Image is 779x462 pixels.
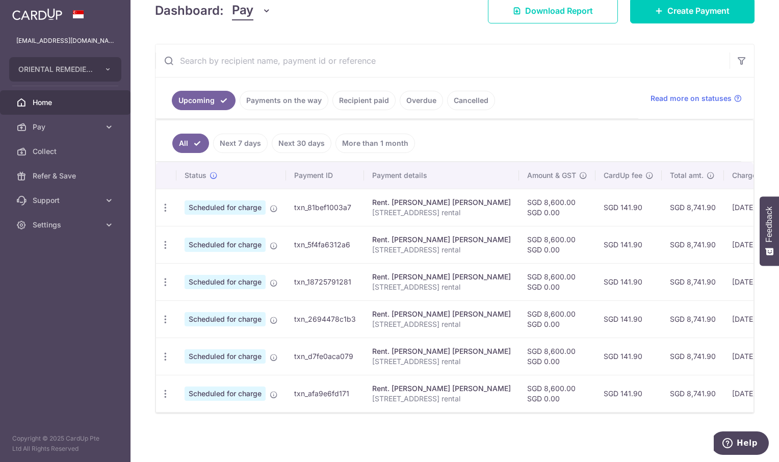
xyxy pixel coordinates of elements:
p: [EMAIL_ADDRESS][DOMAIN_NAME] [16,36,114,46]
td: txn_5f4fa6312a6 [286,226,364,263]
a: Overdue [400,91,443,110]
a: All [172,134,209,153]
td: SGD 8,741.90 [662,300,724,338]
td: SGD 141.90 [595,338,662,375]
div: Rent. [PERSON_NAME] [PERSON_NAME] [372,309,511,319]
span: Scheduled for charge [185,312,266,326]
th: Payment ID [286,162,364,189]
span: Scheduled for charge [185,387,266,401]
button: Feedback - Show survey [760,196,779,266]
a: Upcoming [172,91,236,110]
div: Rent. [PERSON_NAME] [PERSON_NAME] [372,272,511,282]
a: Next 30 days [272,134,331,153]
td: SGD 8,600.00 SGD 0.00 [519,189,595,226]
div: Rent. [PERSON_NAME] [PERSON_NAME] [372,235,511,245]
a: More than 1 month [335,134,415,153]
td: SGD 8,600.00 SGD 0.00 [519,300,595,338]
td: SGD 141.90 [595,226,662,263]
span: Collect [33,146,100,157]
span: Support [33,195,100,206]
p: [STREET_ADDRESS] rental [372,319,511,329]
span: Amount & GST [527,170,576,181]
a: Payments on the way [240,91,328,110]
td: SGD 8,741.90 [662,226,724,263]
td: txn_d7fe0aca079 [286,338,364,375]
td: SGD 8,741.90 [662,375,724,412]
td: SGD 8,741.90 [662,338,724,375]
a: Cancelled [447,91,495,110]
td: SGD 141.90 [595,375,662,412]
div: Rent. [PERSON_NAME] [PERSON_NAME] [372,346,511,356]
button: ORIENTAL REMEDIES INCORPORATED (PRIVATE LIMITED) [9,57,121,82]
p: [STREET_ADDRESS] rental [372,282,511,292]
span: Scheduled for charge [185,275,266,289]
span: Create Payment [667,5,730,17]
span: Refer & Save [33,171,100,181]
td: SGD 8,600.00 SGD 0.00 [519,338,595,375]
td: txn_81bef1003a7 [286,189,364,226]
span: ORIENTAL REMEDIES INCORPORATED (PRIVATE LIMITED) [18,64,94,74]
span: Pay [33,122,100,132]
span: Status [185,170,206,181]
td: SGD 8,600.00 SGD 0.00 [519,226,595,263]
td: txn_2694478c1b3 [286,300,364,338]
span: Total amt. [670,170,704,181]
td: SGD 8,741.90 [662,189,724,226]
td: SGD 141.90 [595,300,662,338]
span: Scheduled for charge [185,200,266,215]
p: [STREET_ADDRESS] rental [372,245,511,255]
span: Scheduled for charge [185,349,266,364]
a: Next 7 days [213,134,268,153]
img: CardUp [12,8,62,20]
span: Feedback [765,207,774,242]
button: Pay [232,1,271,20]
p: [STREET_ADDRESS] rental [372,394,511,404]
td: SGD 8,600.00 SGD 0.00 [519,375,595,412]
h4: Dashboard: [155,2,224,20]
span: Download Report [525,5,593,17]
div: Rent. [PERSON_NAME] [PERSON_NAME] [372,197,511,208]
span: Charge date [732,170,774,181]
a: Read more on statuses [651,93,742,104]
td: SGD 141.90 [595,189,662,226]
td: txn_afa9e6fd171 [286,375,364,412]
th: Payment details [364,162,519,189]
td: SGD 8,741.90 [662,263,724,300]
span: Pay [232,1,253,20]
td: SGD 141.90 [595,263,662,300]
span: Scheduled for charge [185,238,266,252]
p: [STREET_ADDRESS] rental [372,356,511,367]
td: SGD 8,600.00 SGD 0.00 [519,263,595,300]
p: [STREET_ADDRESS] rental [372,208,511,218]
span: Home [33,97,100,108]
span: Settings [33,220,100,230]
iframe: Opens a widget where you can find more information [714,431,769,457]
span: CardUp fee [604,170,642,181]
td: txn_18725791281 [286,263,364,300]
div: Rent. [PERSON_NAME] [PERSON_NAME] [372,383,511,394]
input: Search by recipient name, payment id or reference [155,44,730,77]
span: Read more on statuses [651,93,732,104]
a: Recipient paid [332,91,396,110]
